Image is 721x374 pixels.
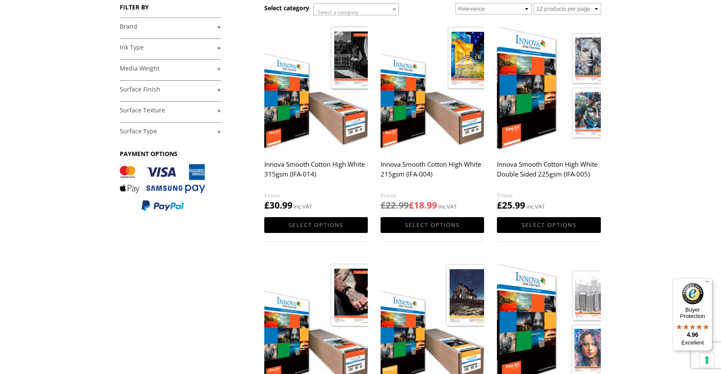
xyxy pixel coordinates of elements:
[673,339,712,346] p: Excellent
[497,199,502,211] span: £
[497,217,600,233] a: Select options for “Innova Smooth Cotton High White Double Sided 225gsm (IFA-005)”
[120,122,221,139] h4: Surface Type
[700,353,714,367] button: Your consent preferences for tracking technologies
[120,80,221,97] h4: Surface Finish
[120,85,221,94] a: +
[120,164,205,212] img: PAYMENT OPTIONS
[687,331,698,338] span: 4.96
[120,44,221,52] a: +
[120,18,221,35] h4: Brand
[120,23,221,31] a: +
[381,199,386,211] span: £
[120,127,221,135] a: +
[497,199,525,211] bdi: 25.99
[120,65,221,73] a: +
[381,156,484,191] h2: Innova Smooth Cotton High White 215gsm (IFA-004)
[497,156,600,191] h2: Innova Smooth Cotton High White Double Sided 225gsm (IFA-005)
[497,21,600,151] img: Innova Smooth Cotton High White Double Sided 225gsm (IFA-005)
[120,101,221,118] h4: Surface Texture
[381,21,484,212] a: Innova Smooth Cotton High White 215gsm (IFA-004) £22.99£18.99
[317,9,358,16] span: Select a category
[264,199,293,211] bdi: 30.99
[120,38,221,56] h4: Ink Type
[381,21,484,151] img: Innova Smooth Cotton High White 215gsm (IFA-004)
[702,278,712,289] button: Menu
[264,4,309,12] h3: Select category
[673,278,712,351] button: Trusted Shops TrustmarkBuyer Protection4.96Excellent
[673,306,712,319] p: Buyer Protection
[264,199,269,211] span: £
[497,21,600,212] a: Innova Smooth Cotton High White Double Sided 225gsm (IFA-005) £25.99
[409,199,414,211] span: £
[682,283,703,304] img: Trusted Shops Trustmark
[264,21,368,212] a: Innova Smooth Cotton High White 315gsm (IFA-014) £30.99
[381,199,409,211] bdi: 22.99
[264,21,368,151] img: Innova Smooth Cotton High White 315gsm (IFA-014)
[120,150,221,158] h3: PAYMENT OPTIONS
[264,156,368,191] h2: Innova Smooth Cotton High White 315gsm (IFA-014)
[264,217,368,233] a: Select options for “Innova Smooth Cotton High White 315gsm (IFA-014)”
[381,217,484,233] a: Select options for “Innova Smooth Cotton High White 215gsm (IFA-004)”
[409,199,437,211] bdi: 18.99
[455,3,532,15] select: Shop order
[120,106,221,115] a: +
[120,59,221,77] h4: Media Weight
[120,3,221,11] h3: FILTER BY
